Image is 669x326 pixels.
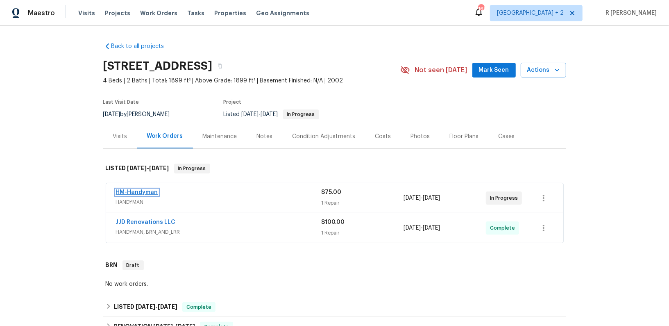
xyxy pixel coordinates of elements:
span: [DATE] [136,304,155,310]
span: R [PERSON_NAME] [602,9,657,17]
span: - [404,194,440,202]
button: Copy Address [213,59,227,73]
span: Complete [490,224,518,232]
div: Photos [411,132,430,141]
span: [DATE] [158,304,177,310]
span: Work Orders [140,9,177,17]
span: [GEOGRAPHIC_DATA] + 2 [497,9,564,17]
span: [DATE] [423,225,440,231]
div: Costs [375,132,391,141]
h6: LISTED [114,302,177,312]
span: $75.00 [322,189,342,195]
div: 162 [478,5,484,13]
div: by [PERSON_NAME] [103,109,180,119]
button: Mark Seen [472,63,516,78]
span: [DATE] [404,225,421,231]
div: Floor Plans [450,132,479,141]
span: $100.00 [322,219,345,225]
div: BRN Draft [103,252,566,278]
span: - [404,224,440,232]
div: Maintenance [203,132,237,141]
span: HANDYMAN, BRN_AND_LRR [116,228,322,236]
span: [DATE] [127,165,147,171]
span: Geo Assignments [256,9,309,17]
span: Last Visit Date [103,100,139,105]
span: Mark Seen [479,65,509,75]
span: Not seen [DATE] [415,66,467,74]
span: [DATE] [261,112,278,117]
span: Project [224,100,242,105]
span: In Progress [284,112,318,117]
div: LISTED [DATE]-[DATE]Complete [103,297,566,317]
div: 1 Repair [322,199,404,207]
span: In Progress [490,194,521,202]
a: Back to all projects [103,42,182,50]
span: - [136,304,177,310]
span: [DATE] [423,195,440,201]
span: Properties [214,9,246,17]
span: HANDYMAN [116,198,322,206]
span: Tasks [187,10,204,16]
span: [DATE] [242,112,259,117]
span: [DATE] [150,165,169,171]
h6: BRN [106,260,118,270]
a: HM-Handyman [116,189,158,195]
span: Listed [224,112,319,117]
span: Actions [527,65,560,75]
div: Condition Adjustments [293,132,356,141]
div: Work Orders [147,132,183,140]
div: Cases [499,132,515,141]
span: - [127,165,169,171]
div: Visits [113,132,127,141]
button: Actions [521,63,566,78]
span: Visits [78,9,95,17]
span: Draft [123,261,143,269]
span: Projects [105,9,130,17]
span: Complete [183,303,215,311]
span: In Progress [175,164,209,173]
div: No work orders. [106,280,564,288]
div: 1 Repair [322,229,404,237]
span: Maestro [28,9,55,17]
div: LISTED [DATE]-[DATE]In Progress [103,155,566,182]
span: [DATE] [404,195,421,201]
h2: [STREET_ADDRESS] [103,62,213,70]
span: [DATE] [103,112,120,117]
a: JJD Renovations LLC [116,219,176,225]
span: - [242,112,278,117]
div: Notes [257,132,273,141]
span: 4 Beds | 2 Baths | Total: 1899 ft² | Above Grade: 1899 ft² | Basement Finished: N/A | 2002 [103,77,400,85]
h6: LISTED [106,164,169,173]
